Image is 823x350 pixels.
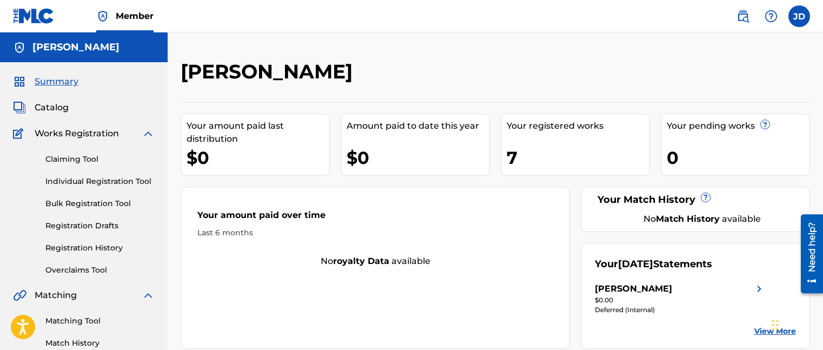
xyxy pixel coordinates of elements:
[732,5,754,27] a: Public Search
[13,101,26,114] img: Catalog
[35,289,77,302] span: Matching
[142,127,155,140] img: expand
[13,101,69,114] a: CatalogCatalog
[347,146,489,170] div: $0
[667,120,809,133] div: Your pending works
[96,10,109,23] img: Top Rightsholder
[753,282,766,295] img: right chevron icon
[667,146,809,170] div: 0
[595,193,796,207] div: Your Match History
[181,255,569,268] div: No available
[32,41,120,54] h5: Jostin Kyle Dorsainvil
[618,258,653,270] span: [DATE]
[45,242,155,254] a: Registration History
[754,326,796,337] a: View More
[788,5,810,27] div: User Menu
[347,120,489,133] div: Amount paid to date this year
[45,315,155,327] a: Matching Tool
[595,257,712,272] div: Your Statements
[35,101,69,114] span: Catalog
[13,289,26,302] img: Matching
[197,209,553,227] div: Your amount paid over time
[507,146,649,170] div: 7
[761,120,769,129] span: ?
[45,265,155,276] a: Overclaims Tool
[197,227,553,239] div: Last 6 months
[45,338,155,349] a: Match History
[187,146,329,170] div: $0
[187,120,329,146] div: Your amount paid last distribution
[13,127,27,140] img: Works Registration
[765,10,778,23] img: help
[595,282,672,295] div: [PERSON_NAME]
[13,75,26,88] img: Summary
[45,220,155,232] a: Registration Drafts
[608,213,796,226] div: No available
[35,127,119,140] span: Works Registration
[772,309,779,341] div: Drag
[181,60,358,84] h2: [PERSON_NAME]
[656,214,720,224] strong: Match History
[595,295,766,305] div: $0.00
[142,289,155,302] img: expand
[45,198,155,209] a: Bulk Registration Tool
[116,10,154,22] span: Member
[13,75,78,88] a: SummarySummary
[507,120,649,133] div: Your registered works
[595,305,766,315] div: Deferred (Internal)
[45,176,155,187] a: Individual Registration Tool
[793,210,823,297] iframe: Resource Center
[35,75,78,88] span: Summary
[13,41,26,54] img: Accounts
[595,282,766,315] a: [PERSON_NAME]right chevron icon$0.00Deferred (Internal)
[760,5,782,27] div: Help
[13,8,55,24] img: MLC Logo
[701,193,710,202] span: ?
[45,154,155,165] a: Claiming Tool
[769,298,823,350] iframe: Chat Widget
[333,256,389,266] strong: royalty data
[736,10,749,23] img: search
